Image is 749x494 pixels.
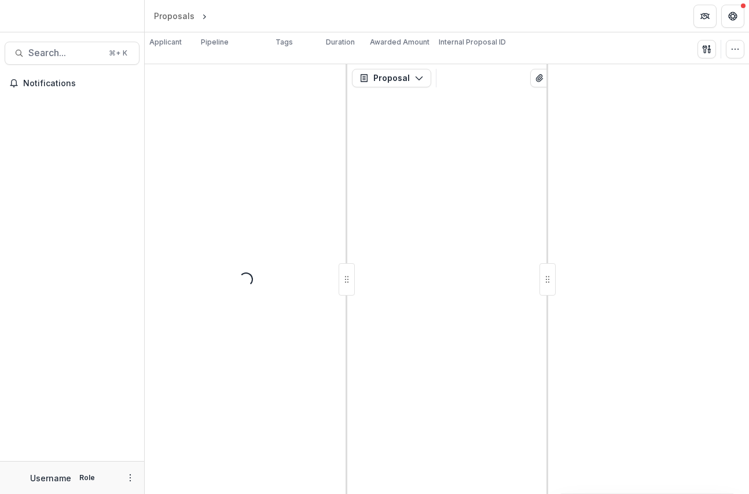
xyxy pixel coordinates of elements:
[201,37,229,47] p: Pipeline
[5,74,139,93] button: Notifications
[154,10,194,22] div: Proposals
[149,8,259,24] nav: breadcrumb
[439,37,506,47] p: Internal Proposal ID
[5,42,139,65] button: Search...
[28,47,102,58] span: Search...
[276,37,293,47] p: Tags
[530,69,549,87] button: View Attached Files
[693,5,717,28] button: Partners
[326,37,355,47] p: Duration
[370,37,429,47] p: Awarded Amount
[76,473,98,483] p: Role
[721,5,744,28] button: Get Help
[149,8,199,24] a: Proposals
[23,79,135,89] span: Notifications
[149,37,182,47] p: Applicant
[107,47,130,60] div: ⌘ + K
[352,69,431,87] button: Proposal
[30,472,71,484] p: Username
[123,471,137,485] button: More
